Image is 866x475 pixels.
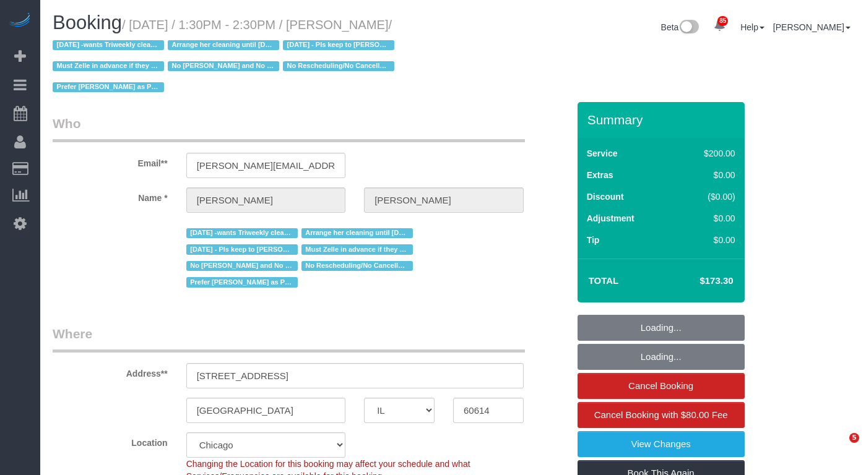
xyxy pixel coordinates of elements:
[708,12,732,40] a: 85
[186,187,346,213] input: First Name**
[740,22,764,32] a: Help
[186,261,298,271] span: No [PERSON_NAME] and No [PERSON_NAME]
[587,212,634,225] label: Adjustment
[53,61,164,71] span: Must Zelle in advance if they will be paying via Zelle
[678,169,735,181] div: $0.00
[186,277,298,287] span: Prefer [PERSON_NAME] as Primary
[578,402,745,428] a: Cancel Booking with $80.00 Fee
[678,234,735,246] div: $0.00
[589,275,619,286] strong: Total
[53,12,122,33] span: Booking
[578,431,745,457] a: View Changes
[678,147,735,160] div: $200.00
[678,20,699,36] img: New interface
[7,12,32,30] img: Automaid Logo
[717,16,728,26] span: 85
[43,432,177,449] label: Location
[53,114,525,142] legend: Who
[587,169,613,181] label: Extras
[587,147,618,160] label: Service
[587,190,624,203] label: Discount
[53,40,164,50] span: [DATE] -wants Triweekly cleaning
[662,276,733,286] h4: $173.30
[186,244,298,254] span: [DATE] - Pls keep to [PERSON_NAME]/ No change of tech
[301,261,413,271] span: No Rescheduling/No Cancellation
[53,82,164,92] span: Prefer [PERSON_NAME] as Primary
[678,190,735,203] div: ($0.00)
[587,234,600,246] label: Tip
[824,433,854,463] iframe: Intercom live chat
[453,398,524,423] input: Zip Code**
[678,212,735,225] div: $0.00
[849,433,859,443] span: 5
[578,373,745,399] a: Cancel Booking
[53,18,398,95] small: / [DATE] / 1:30PM - 2:30PM / [PERSON_NAME]
[168,40,279,50] span: Arrange her cleaning until [DATE]
[773,22,851,32] a: [PERSON_NAME]
[301,228,413,238] span: Arrange her cleaning until [DATE]
[283,61,394,71] span: No Rescheduling/No Cancellation
[301,244,413,254] span: Must Zelle in advance if they will be paying via Zelle
[364,187,524,213] input: Last Name*
[168,61,279,71] span: No [PERSON_NAME] and No [PERSON_NAME]
[186,228,298,238] span: [DATE] -wants Triweekly cleaning
[661,22,699,32] a: Beta
[43,187,177,204] label: Name *
[283,40,394,50] span: [DATE] - Pls keep to [PERSON_NAME]/ No change of tech
[594,409,728,420] span: Cancel Booking with $80.00 Fee
[587,113,738,127] h3: Summary
[53,325,525,353] legend: Where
